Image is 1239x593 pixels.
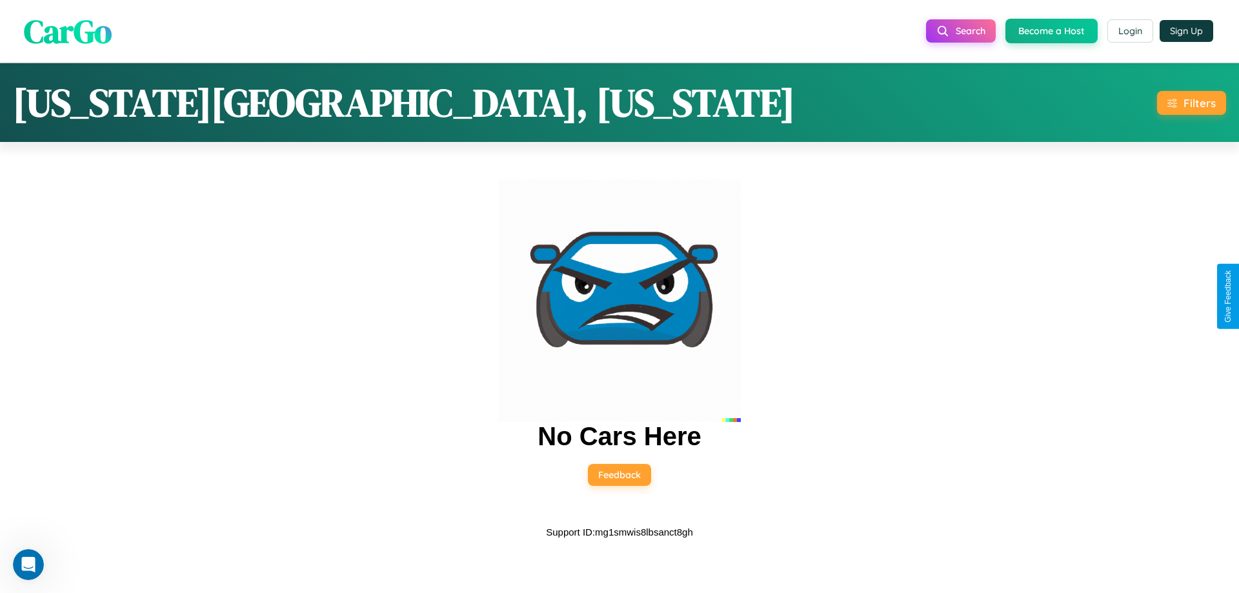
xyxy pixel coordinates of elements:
[498,179,741,422] img: car
[1005,19,1098,43] button: Become a Host
[1224,270,1233,323] div: Give Feedback
[13,76,795,129] h1: [US_STATE][GEOGRAPHIC_DATA], [US_STATE]
[24,8,112,53] span: CarGo
[1107,19,1153,43] button: Login
[546,523,693,541] p: Support ID: mg1smwis8lbsanct8gh
[13,549,44,580] iframe: Intercom live chat
[1160,20,1213,42] button: Sign Up
[1157,91,1226,115] button: Filters
[926,19,996,43] button: Search
[538,422,701,451] h2: No Cars Here
[588,464,651,486] button: Feedback
[1184,96,1216,110] div: Filters
[956,25,985,37] span: Search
